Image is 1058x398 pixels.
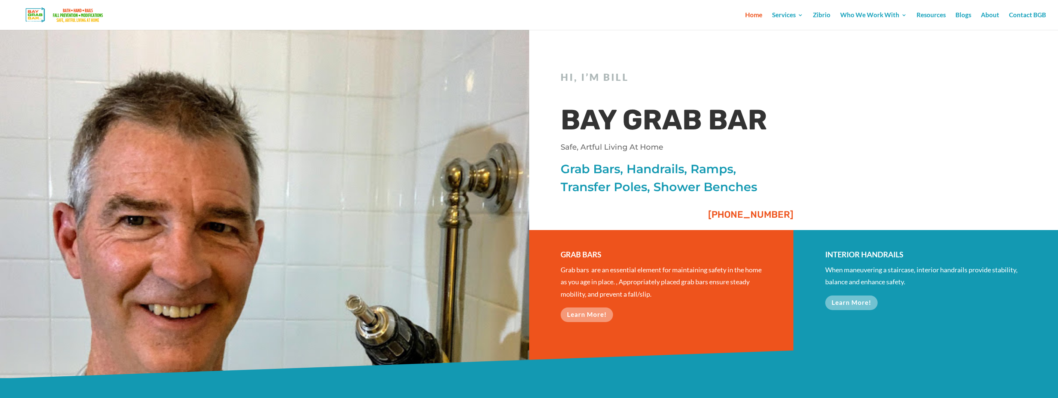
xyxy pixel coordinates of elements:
[825,296,878,310] a: Learn More!
[561,142,785,152] p: Safe, Artful Living At Home
[561,102,785,142] h1: BAY GRAB BAR
[813,12,830,30] a: Zibrio
[1009,12,1046,30] a: Contact BGB
[561,249,762,264] h3: GRAB BARS
[825,266,1018,286] span: When maneuvering a staircase, interior handrails provide stability, balance and enhance safety.
[561,71,785,87] h2: Hi, I’m Bill
[13,5,118,25] img: Bay Grab Bar
[708,209,793,220] span: [PHONE_NUMBER]
[561,266,762,298] span: Grab bars are an essential element for maintaining safety in the home as you age in place. , Appr...
[561,307,613,322] a: Learn More!
[917,12,946,30] a: Resources
[745,12,762,30] a: Home
[840,12,907,30] a: Who We Work With
[772,12,803,30] a: Services
[981,12,999,30] a: About
[825,249,1026,264] h3: INTERIOR HANDRAILS
[561,160,785,196] p: Grab Bars, Handrails, Ramps, Transfer Poles, Shower Benches
[955,12,971,30] a: Blogs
